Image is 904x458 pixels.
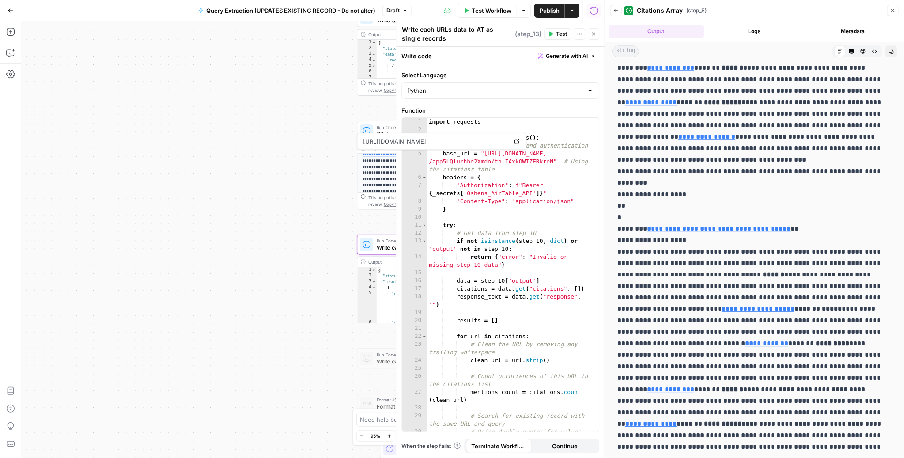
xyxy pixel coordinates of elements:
[515,30,542,38] span: ( step_13 )
[377,130,464,138] span: Citations Array
[402,293,427,309] div: 18
[357,285,377,291] div: 4
[402,197,427,205] div: 8
[372,63,376,69] span: Toggle code folding, rows 5 through 12
[357,235,486,323] div: Run Code · PythonWrite each URLs data to AT as single recordsStep 13Output{ "status":"complete", ...
[357,45,377,51] div: 2
[357,52,377,57] div: 3
[422,237,427,245] span: Toggle code folding, rows 13 through 14
[357,63,377,69] div: 5
[357,75,377,87] div: 7
[384,88,416,93] span: Copy the output
[371,432,381,439] span: 95%
[402,150,427,174] div: 5
[357,267,377,273] div: 1
[686,7,707,15] span: ( step_8 )
[402,25,513,43] textarea: Write each URLs data to AT as single records
[357,57,377,63] div: 4
[357,40,377,45] div: 1
[357,69,377,75] div: 6
[368,258,464,265] div: Output
[402,221,427,229] div: 11
[386,7,400,15] span: Draft
[402,213,427,221] div: 10
[372,267,376,273] span: Toggle code folding, rows 1 through 35
[357,348,486,368] div: Run Code · PythonWrite each URLs data to AT as single recordsStep 11
[372,285,376,291] span: Toggle code folding, rows 4 through 9
[402,388,427,404] div: 27
[377,243,462,252] span: Write each URLs data to AT as single records
[402,364,427,372] div: 25
[535,50,600,62] button: Generate with AI
[402,333,427,341] div: 22
[377,351,463,358] span: Run Code · Python
[402,71,600,79] label: Select Language
[422,174,427,182] span: Toggle code folding, rows 6 through 9
[402,428,427,444] div: 30
[384,202,416,207] span: Copy the output
[534,4,565,18] button: Publish
[458,4,517,18] button: Test Workflow
[402,253,427,269] div: 14
[402,174,427,182] div: 6
[402,309,427,317] div: 19
[368,80,483,94] div: This output is too large & has been abbreviated for review. to view the full content.
[402,277,427,285] div: 16
[540,6,560,15] span: Publish
[402,325,427,333] div: 21
[402,106,600,115] label: Function
[402,205,427,213] div: 9
[806,25,900,38] button: Metadata
[402,341,427,356] div: 23
[612,45,639,57] span: string
[372,279,376,285] span: Toggle code folding, rows 3 through 34
[545,28,571,40] button: Test
[402,285,427,293] div: 17
[402,118,427,126] div: 1
[546,52,588,60] span: Generate with AI
[377,16,462,24] span: Write Query Output to AT
[402,404,427,412] div: 28
[402,356,427,364] div: 24
[357,394,486,413] div: Format JSONFormat JSONStep 5
[357,273,377,279] div: 2
[402,126,427,134] div: 2
[368,31,464,38] div: Output
[402,229,427,237] div: 12
[372,52,376,57] span: Toggle code folding, rows 3 through 14
[357,291,377,320] div: 5
[472,442,527,450] span: Terminate Workflow
[206,6,375,15] span: Query Extraction (UPDATES EXISTING RECORD - Do not alter)
[402,442,461,450] a: When the step fails:
[377,357,463,366] span: Write each URLs data to AT as single records
[472,6,511,15] span: Test Workflow
[402,412,427,428] div: 29
[402,317,427,325] div: 20
[357,7,486,96] div: Write Query Output to ATOutput{ "status":"success", "data":{ "records":[ { "id":"recGU2Rx4P8ftzj6...
[707,25,802,38] button: Logs
[552,442,578,450] span: Continue
[397,47,605,65] div: Write code
[377,402,457,411] span: Format JSON
[408,86,583,95] input: Python
[402,182,427,197] div: 7
[422,333,427,341] span: Toggle code folding, rows 22 through 100
[402,372,427,388] div: 26
[368,194,483,208] div: This output is too large & has been abbreviated for review. to view the full content.
[532,439,598,453] button: Continue
[357,320,377,326] div: 6
[361,133,510,149] span: [URL][DOMAIN_NAME]
[193,4,381,18] button: Query Extraction (UPDATES EXISTING RECORD - Do not alter)
[377,397,457,403] span: Format JSON
[609,25,704,38] button: Output
[377,238,462,244] span: Run Code · Python
[368,145,464,151] div: Output
[402,237,427,253] div: 13
[402,269,427,277] div: 15
[372,40,376,45] span: Toggle code folding, rows 1 through 15
[556,30,567,38] span: Test
[637,6,683,15] span: Citations Array
[372,57,376,63] span: Toggle code folding, rows 4 through 13
[357,279,377,285] div: 3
